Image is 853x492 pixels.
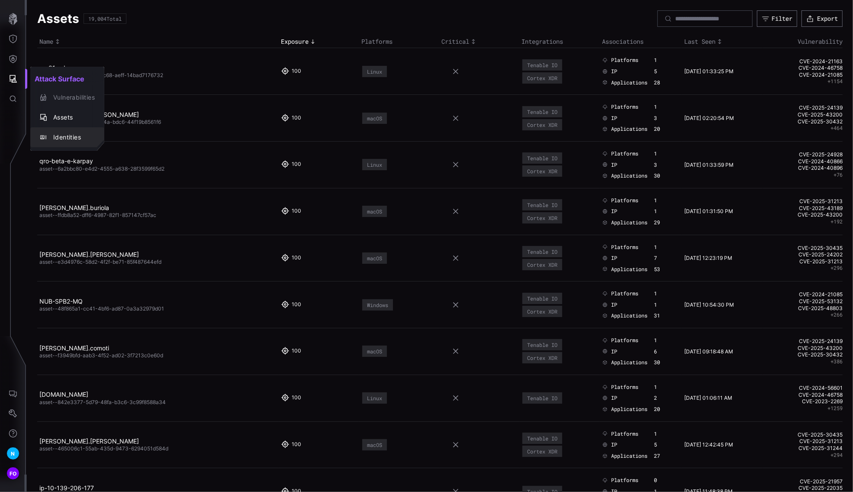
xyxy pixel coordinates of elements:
[30,70,104,87] h2: Attack Surface
[49,92,95,103] div: Vulnerabilities
[30,127,104,147] button: Identities
[49,132,95,143] div: Identities
[49,112,95,123] div: Assets
[30,107,104,127] button: Assets
[30,87,104,107] button: Vulnerabilities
